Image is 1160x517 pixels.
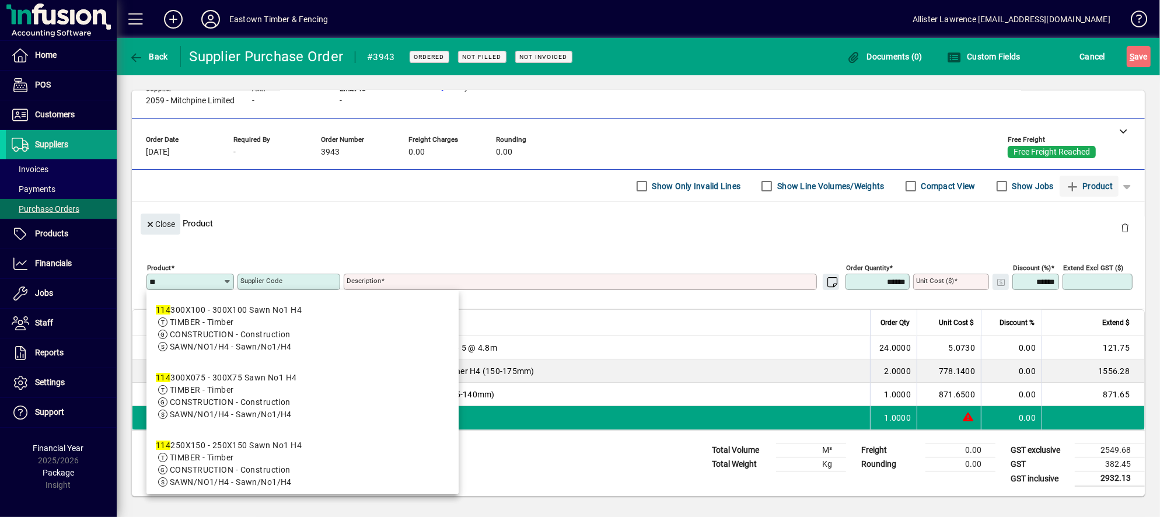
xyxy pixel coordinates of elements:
mat-label: Product [147,264,171,272]
span: TIMBER - Timber [170,453,234,462]
span: Free Freight Reached [1014,148,1090,157]
span: Close [145,215,176,234]
em: 114 [156,441,170,450]
span: - [233,148,236,157]
mat-label: Discount (%) [1013,264,1051,272]
td: 2932.13 [1075,471,1145,486]
td: GST inclusive [1005,471,1075,486]
mat-label: Supplier Code [240,277,282,285]
td: 0.00 [981,383,1042,406]
span: Not Filled [463,53,502,61]
span: 0.00 [496,148,512,157]
span: Purchase Orders [12,204,79,214]
em: 114 [156,305,170,315]
span: Jobs [35,288,53,298]
mat-label: Unit Cost ($) [916,277,954,285]
td: M³ [776,443,846,457]
span: Discount % [1000,316,1035,329]
a: Payments [6,179,117,199]
span: Staff [35,318,53,327]
button: Delete [1111,214,1139,242]
td: 121.75 [1042,336,1144,359]
app-page-header-button: Back [117,46,181,67]
span: TIMBER - Timber [170,317,234,327]
td: Total Weight [706,457,776,471]
div: Product [132,202,1145,244]
td: 871.6500 [917,383,981,406]
span: ave [1130,47,1148,66]
td: Total Volume [706,443,776,457]
span: Suppliers [35,139,68,149]
span: Cancel [1080,47,1106,66]
div: #3943 [367,48,394,67]
button: Save [1127,46,1151,67]
label: Show Only Invalid Lines [650,180,741,192]
button: Documents (0) [844,46,925,67]
span: Custom Fields [947,52,1021,61]
span: SAWN/NO1/H4 - Sawn/No1/H4 [170,477,292,487]
span: - [252,96,254,106]
span: CONSTRUCTION - Construction [170,465,291,474]
a: Settings [6,368,117,397]
mat-option: 114300X075 - 300X75 Sawn No1 H4 [146,362,459,430]
button: Profile [192,9,229,30]
a: Purchase Orders [6,199,117,219]
span: Financials [35,258,72,268]
td: Rounding [855,457,925,471]
span: POS [35,80,51,89]
mat-label: Extend excl GST ($) [1063,264,1123,272]
em: 114 [156,373,170,382]
span: Ordered [414,53,445,61]
td: GST [1005,457,1075,471]
td: 1556.28 [1042,359,1144,383]
span: [DATE] [146,148,170,157]
label: Show Line Volumes/Weights [775,180,884,192]
app-page-header-button: Delete [1111,222,1139,233]
td: 2.0000 [870,359,917,383]
td: 0.00 [925,457,995,471]
a: Reports [6,338,117,368]
span: 2059 - Mitchpine Limited [146,96,235,106]
td: 778.1400 [917,359,981,383]
td: 5.0730 [917,336,981,359]
span: Order Qty [881,316,910,329]
td: 0.00 [981,336,1042,359]
a: Jobs [6,279,117,308]
button: Back [126,46,171,67]
span: Unit Cost $ [939,316,974,329]
span: Support [35,407,64,417]
span: CONSTRUCTION - Construction [170,397,291,407]
mat-label: Order Quantity [846,264,889,272]
a: Staff [6,309,117,338]
span: SAWN/NO1/H4 - Sawn/No1/H4 [170,342,292,351]
div: Supplier Purchase Order [190,47,344,66]
span: Package [43,468,74,477]
span: Back [129,52,168,61]
a: Customers [6,100,117,130]
div: 250X150 - 250X150 Sawn No1 H4 [156,439,302,452]
label: Show Jobs [1010,180,1054,192]
button: Cancel [1077,46,1109,67]
span: Reports [35,348,64,357]
button: Add [155,9,192,30]
td: 0.00 [981,406,1042,429]
td: 2549.68 [1075,443,1145,457]
mat-option: 114300X100 - 300X100 Sawn No1 H4 [146,295,459,362]
td: GST exclusive [1005,443,1075,457]
td: 0.00 [981,359,1042,383]
span: - [340,96,342,106]
span: S [1130,52,1134,61]
div: Allister Lawrence [EMAIL_ADDRESS][DOMAIN_NAME] [913,10,1110,29]
div: 300X100 - 300X100 Sawn No1 H4 [156,304,302,316]
td: 382.45 [1075,457,1145,471]
a: POS [6,71,117,100]
td: 1.0000 [870,383,917,406]
td: 0.00 [925,443,995,457]
div: 300X075 - 300X75 Sawn No1 H4 [156,372,297,384]
span: Documents (0) [847,52,923,61]
a: Financials [6,249,117,278]
td: Kg [776,457,846,471]
span: Not Invoiced [520,53,568,61]
td: 24.0000 [870,336,917,359]
span: Products [35,229,68,238]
